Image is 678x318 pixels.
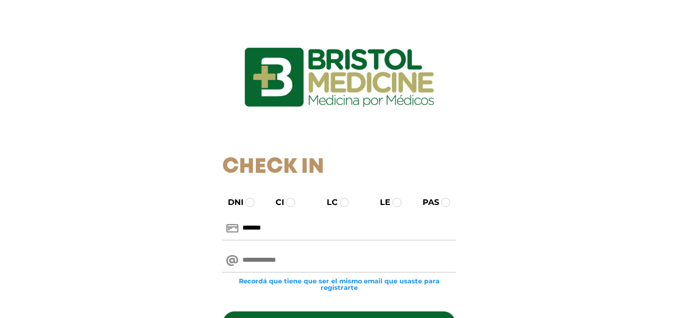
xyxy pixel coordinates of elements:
label: LE [371,196,390,208]
label: LC [318,196,338,208]
small: Recordá que tiene que ser el mismo email que usaste para registrarte [222,278,456,291]
h1: Check In [222,155,456,180]
label: PAS [414,196,439,208]
label: DNI [219,196,243,208]
img: logo_ingresarbristol.jpg [204,12,475,143]
label: CI [266,196,284,208]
